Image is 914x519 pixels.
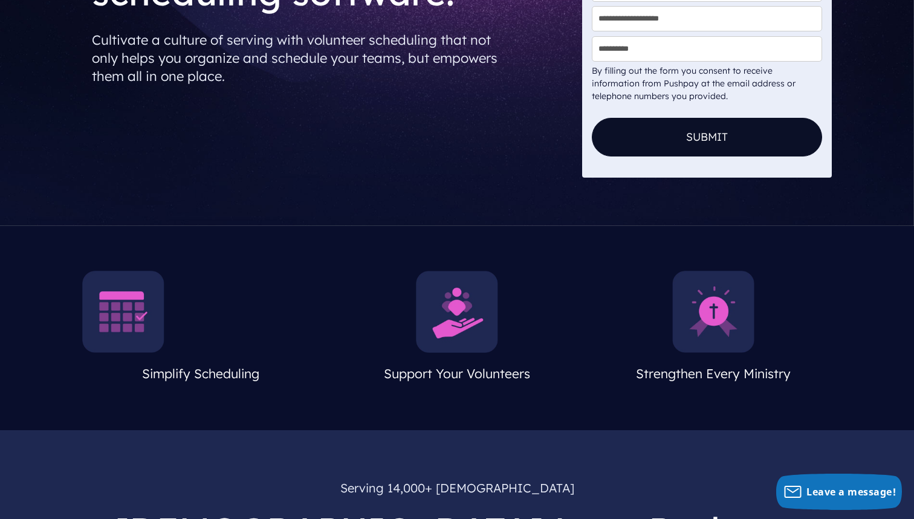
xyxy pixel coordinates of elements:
span: Support Your Volunteers [384,366,530,381]
span: Simplify Scheduling [142,366,259,381]
span: Strengthen Every Ministry [636,366,791,381]
button: Submit [592,118,822,156]
p: Cultivate a culture of serving with volunteer scheduling that not only helps you organize and sch... [92,26,558,90]
button: Leave a message! [776,474,902,510]
span: Leave a message! [806,485,896,498]
div: By filling out the form you consent to receive information from Pushpay at the email address or t... [592,65,822,103]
